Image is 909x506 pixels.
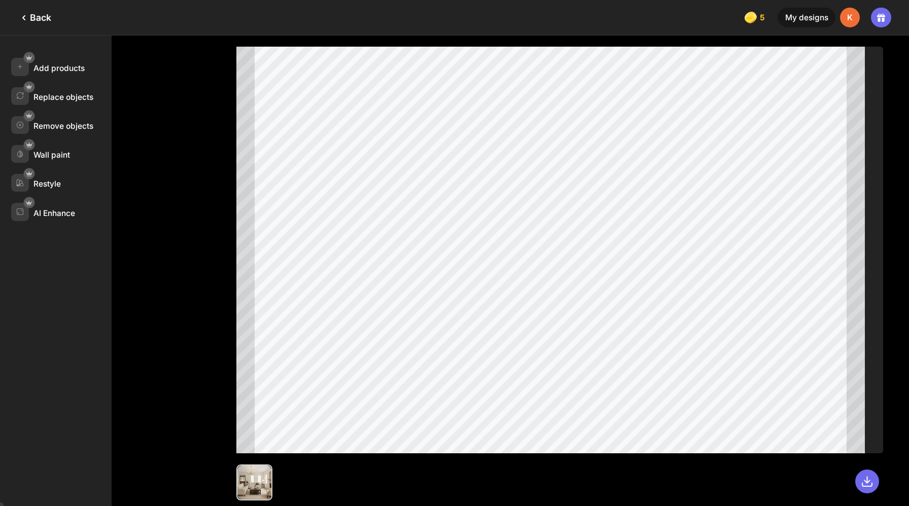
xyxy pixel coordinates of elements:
div: Replace objects [33,92,93,102]
div: Restyle [33,179,61,189]
div: Back [18,12,51,24]
div: Add products [33,63,85,73]
div: Wall paint [33,150,70,160]
div: My designs [778,8,835,28]
div: K [840,8,860,28]
div: Remove objects [33,121,93,131]
span: 5 [760,13,767,22]
div: AI Enhance [33,208,75,218]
